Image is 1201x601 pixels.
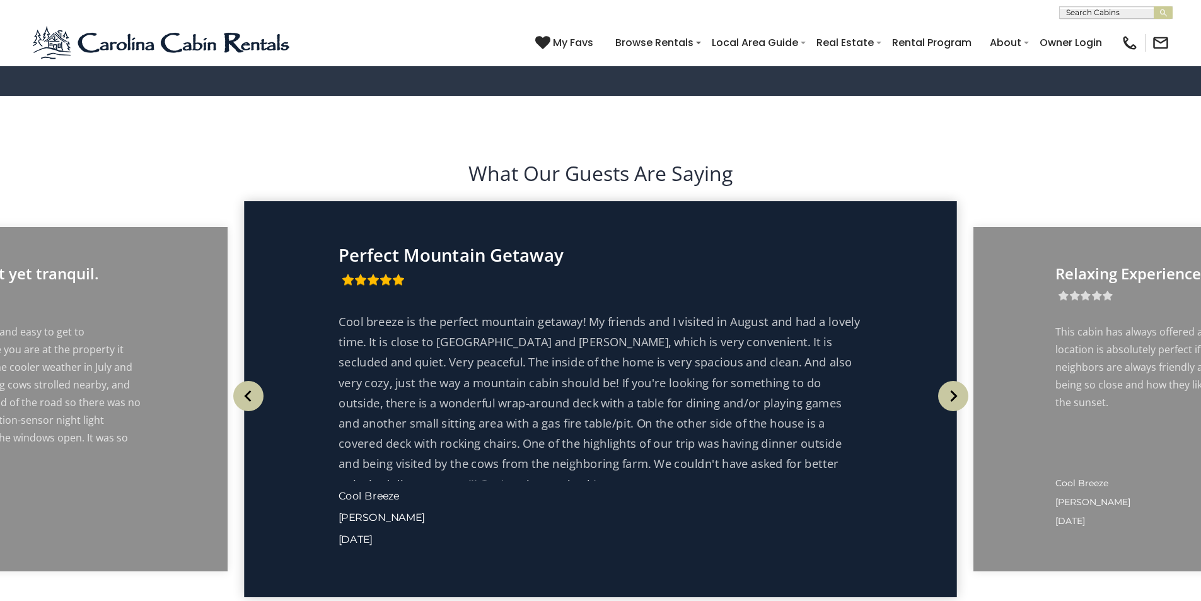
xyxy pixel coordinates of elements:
[1033,32,1108,54] a: Owner Login
[810,32,880,54] a: Real Estate
[32,159,1169,188] h2: What Our Guests Are Saying
[535,35,596,51] a: My Favs
[228,368,269,424] button: Previous
[938,381,968,411] img: arrow
[339,245,862,265] p: Perfect Mountain Getaway
[609,32,700,54] a: Browse Rentals
[1152,34,1169,52] img: mail-regular-black.png
[233,381,264,411] img: arrow
[983,32,1028,54] a: About
[339,489,400,502] a: Cool Breeze
[1055,477,1108,489] span: Cool Breeze
[339,312,862,494] p: Cool breeze is the perfect mountain getaway! My friends and I visited in August and had a lovely ...
[705,32,804,54] a: Local Area Guide
[932,368,973,424] button: Next
[553,35,593,50] span: My Favs
[339,532,373,546] span: [DATE]
[1055,515,1085,527] span: [DATE]
[1055,496,1130,508] span: [PERSON_NAME]
[1121,34,1139,52] img: phone-regular-black.png
[339,511,425,524] span: [PERSON_NAME]
[886,32,978,54] a: Rental Program
[32,24,293,62] img: Blue-2.png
